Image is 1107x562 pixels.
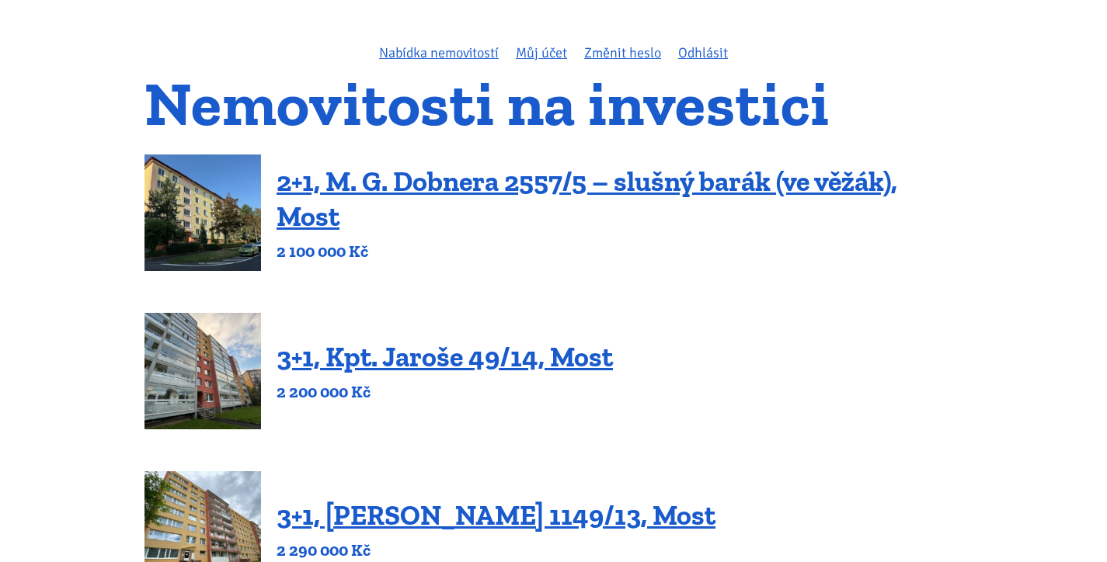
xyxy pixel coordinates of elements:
a: Odhlásit [678,44,728,61]
p: 2 100 000 Kč [277,241,963,262]
a: 3+1, Kpt. Jaroše 49/14, Most [277,340,613,373]
a: 3+1, [PERSON_NAME] 1149/13, Most [277,498,715,532]
a: Nabídka nemovitostí [379,44,499,61]
a: Změnit heslo [584,44,661,61]
p: 2 200 000 Kč [277,381,613,403]
a: 2+1, M. G. Dobnera 2557/5 – slušný barák (ve věžák), Most [277,165,897,233]
h1: Nemovitosti na investici [144,78,963,130]
a: Můj účet [516,44,567,61]
p: 2 290 000 Kč [277,539,715,561]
